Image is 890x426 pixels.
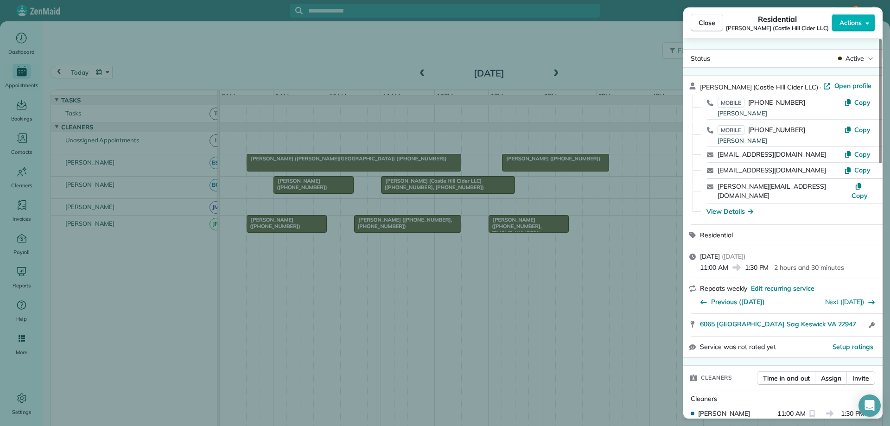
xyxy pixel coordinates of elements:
[718,166,826,174] a: [EMAIL_ADDRESS][DOMAIN_NAME]
[758,13,797,25] span: Residential
[763,374,810,383] span: Time in and out
[698,409,750,418] span: [PERSON_NAME]
[691,14,723,32] button: Close
[700,252,720,261] span: [DATE]
[844,165,871,175] button: Copy
[726,25,829,32] span: [PERSON_NAME] (Castle Hill Cider LLC)
[844,98,871,107] button: Copy
[839,18,862,27] span: Actions
[846,371,875,385] button: Invite
[854,126,871,134] span: Copy
[823,81,872,90] a: Open profile
[718,109,844,118] div: [PERSON_NAME]
[844,150,871,159] button: Copy
[815,371,847,385] button: Assign
[700,83,818,91] span: [PERSON_NAME] (Castle Hill Cider LLC)
[700,319,856,329] span: 6065 [GEOGRAPHIC_DATA] Sag Keswick VA 22947
[700,342,776,352] span: Service was not rated yet
[854,166,871,174] span: Copy
[821,374,841,383] span: Assign
[748,126,805,134] span: [PHONE_NUMBER]
[700,231,733,239] span: Residential
[691,394,717,403] span: Cleaners
[818,83,823,91] span: ·
[700,263,728,272] span: 11:00 AM
[699,18,715,27] span: Close
[700,297,765,306] button: Previous ([DATE])
[711,297,765,306] span: Previous ([DATE])
[866,319,877,331] button: Open access information
[777,409,806,418] span: 11:00 AM
[700,284,747,292] span: Repeats weekly
[718,150,826,159] a: [EMAIL_ADDRESS][DOMAIN_NAME]
[745,263,769,272] span: 1:30 PM
[834,81,872,90] span: Open profile
[751,284,814,293] span: Edit recurring service
[718,136,844,146] div: [PERSON_NAME]
[833,342,874,351] button: Setup ratings
[844,125,871,134] button: Copy
[841,409,865,418] span: 1:30 PM
[718,125,744,135] span: MOBILE
[748,98,805,107] span: [PHONE_NUMBER]
[825,298,865,306] a: Next ([DATE])
[849,182,871,200] button: Copy
[718,98,744,108] span: MOBILE
[858,394,881,417] div: Open Intercom Messenger
[701,373,732,382] span: Cleaners
[852,374,869,383] span: Invite
[757,371,816,385] button: Time in and out
[700,319,866,329] a: 6065 [GEOGRAPHIC_DATA] Sag Keswick VA 22947
[825,297,876,306] button: Next ([DATE])
[718,125,805,134] a: MOBILE[PHONE_NUMBER]
[845,54,864,63] span: Active
[706,207,753,216] button: View Details
[774,263,844,272] p: 2 hours and 30 minutes
[854,98,871,107] span: Copy
[691,54,710,63] span: Status
[852,191,868,200] span: Copy
[718,98,805,107] a: MOBILE[PHONE_NUMBER]
[854,150,871,159] span: Copy
[722,252,745,261] span: ( [DATE] )
[718,182,826,200] a: [PERSON_NAME][EMAIL_ADDRESS][DOMAIN_NAME]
